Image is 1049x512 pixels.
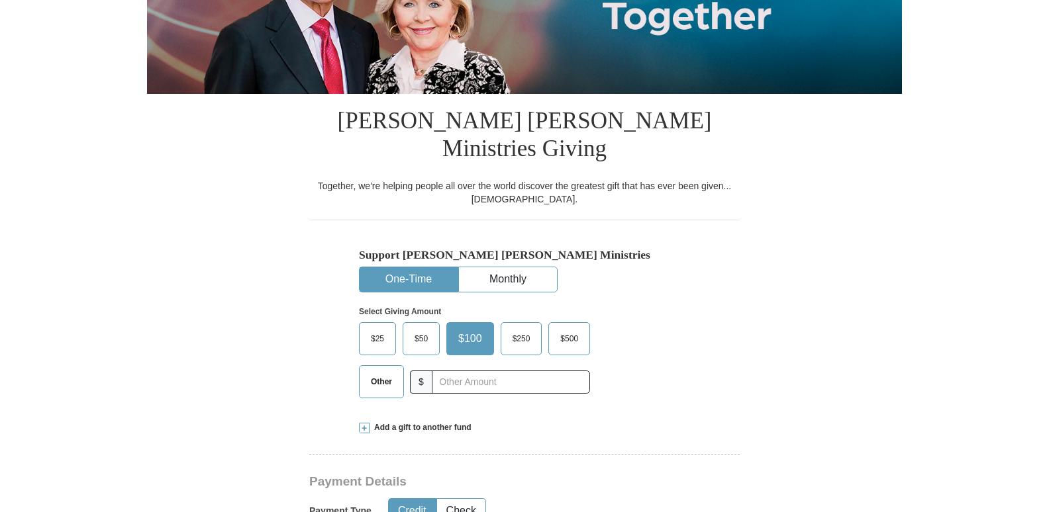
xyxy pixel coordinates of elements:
h5: Support [PERSON_NAME] [PERSON_NAME] Ministries [359,248,690,262]
button: Monthly [459,267,557,292]
span: $500 [554,329,585,349]
span: Other [364,372,399,392]
span: $250 [506,329,537,349]
span: $100 [452,329,489,349]
span: $ [410,370,432,394]
span: $25 [364,329,391,349]
span: $50 [408,329,434,349]
div: Together, we're helping people all over the world discover the greatest gift that has ever been g... [309,179,740,206]
strong: Select Giving Amount [359,307,441,316]
span: Add a gift to another fund [370,422,472,433]
h3: Payment Details [309,474,647,490]
button: One-Time [360,267,458,292]
h1: [PERSON_NAME] [PERSON_NAME] Ministries Giving [309,94,740,179]
input: Other Amount [432,370,590,394]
